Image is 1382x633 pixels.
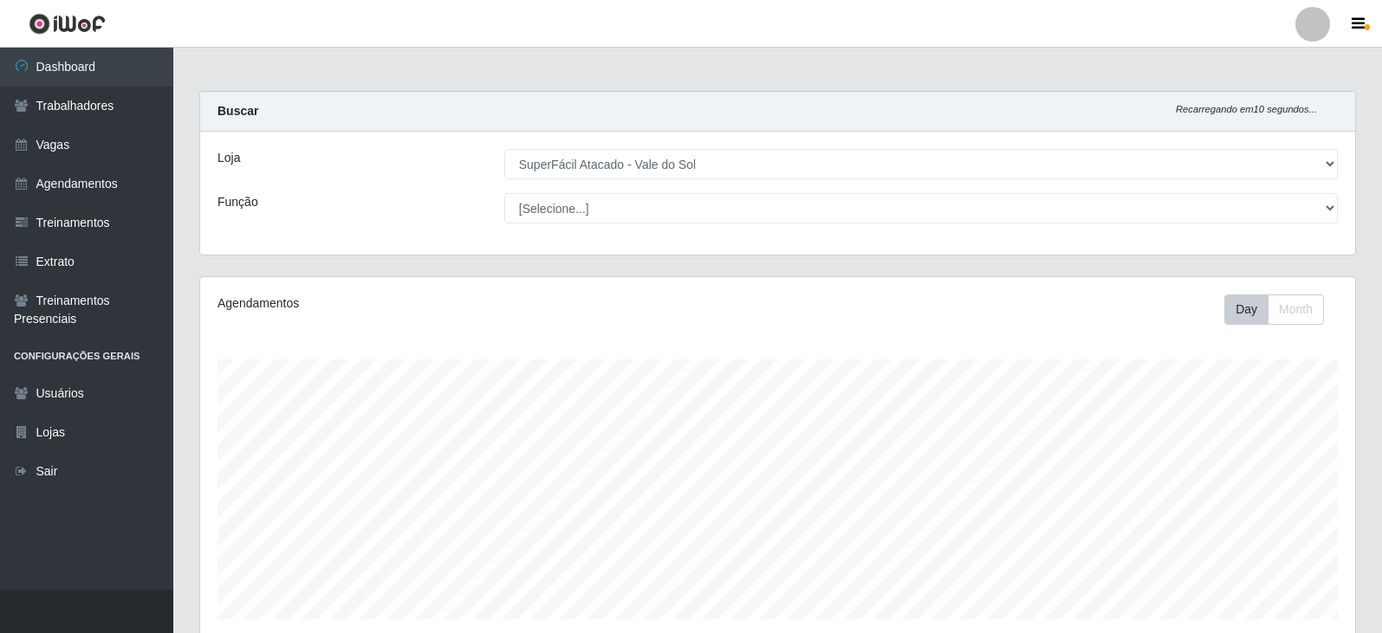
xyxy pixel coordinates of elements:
label: Função [217,193,258,211]
i: Recarregando em 10 segundos... [1176,104,1317,114]
div: First group [1224,294,1324,325]
button: Month [1268,294,1324,325]
strong: Buscar [217,104,258,118]
button: Day [1224,294,1268,325]
div: Toolbar with button groups [1224,294,1338,325]
label: Loja [217,149,240,167]
div: Agendamentos [217,294,669,313]
img: CoreUI Logo [29,13,106,35]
